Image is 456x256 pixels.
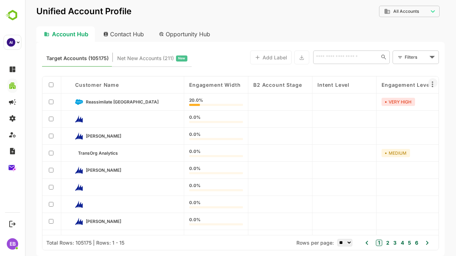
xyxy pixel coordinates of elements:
[380,53,403,61] div: Filters
[7,238,18,250] div: EB
[164,115,218,123] div: 0.0%
[357,82,406,88] span: Engagement Level
[92,54,149,63] span: Net New Accounts ( 211 )
[164,201,218,208] div: 0.0%
[61,219,96,224] span: Hawkins-Crosby
[351,240,357,246] button: 1
[61,99,134,105] span: Reassimilate Argentina
[73,26,125,42] div: Contact Hub
[164,166,218,174] div: 0.0%
[164,82,216,88] span: Engagement Width
[388,239,393,247] button: 6
[53,150,93,156] span: TransOrg Analytics
[61,167,96,173] span: Armstrong-Cabrera
[368,9,394,14] span: All Accounts
[164,218,218,225] div: 0.0%
[271,240,309,246] span: Rows per page:
[153,54,160,63] span: New
[359,8,403,15] div: All Accounts
[7,219,17,229] button: Logout
[381,239,386,247] button: 5
[367,239,372,247] button: 3
[50,82,94,88] span: Customer Name
[292,82,325,88] span: Intent Level
[164,149,218,157] div: 0.0%
[21,240,99,246] div: Total Rows: 105175 | Rows: 1 - 15
[61,133,96,139] span: Conner-Nguyen
[92,54,162,63] div: Newly surfaced ICP-fit accounts from Intent, Website, LinkedIn, and other engagement signals.
[164,235,218,242] div: 0.0%
[11,7,107,16] p: Unified Account Profile
[164,132,218,140] div: 0.0%
[7,38,15,47] div: AI
[164,183,218,191] div: 0.0%
[379,50,414,65] div: Filters
[225,50,267,64] button: Add Label
[357,98,390,106] div: VERY HIGH
[164,98,218,106] div: 20.0%
[269,50,284,64] button: Export the selected data as CSV
[228,82,277,88] span: B2 Account Stage
[4,9,22,22] img: BambooboxLogoMark.f1c84d78b4c51b1a7b5f700c9845e183.svg
[357,149,385,157] div: MEDIUM
[354,5,415,18] div: All Accounts
[11,26,70,42] div: Account Hub
[21,54,84,63] span: Known accounts you’ve identified to target - imported from CRM, Offline upload, or promoted from ...
[359,239,364,247] button: 2
[128,26,192,42] div: Opportunity Hub
[374,239,379,247] button: 4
